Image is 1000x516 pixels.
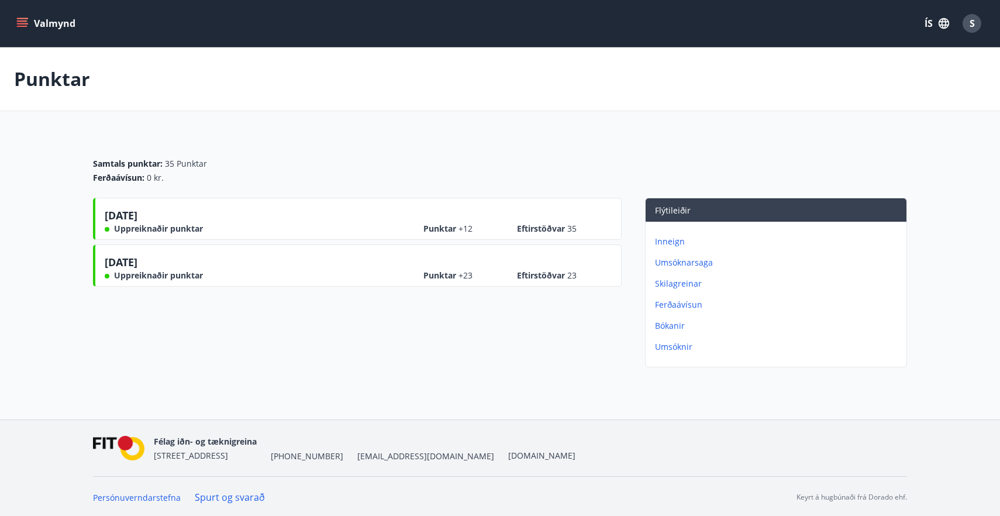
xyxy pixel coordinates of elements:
[195,491,265,504] a: Spurt og svarað
[508,450,575,461] a: [DOMAIN_NAME]
[154,436,257,447] span: Félag iðn- og tæknigreina
[93,436,144,461] img: FPQVkF9lTnNbbaRSFyT17YYeljoOGk5m51IhT0bO.png
[796,492,907,503] p: Keyrt á hugbúnaði frá Dorado ehf.
[567,270,577,281] span: 23
[655,299,902,311] p: Ferðaávísun
[271,450,343,462] span: [PHONE_NUMBER]
[93,172,144,184] span: Ferðaávísun :
[423,223,482,235] span: Punktar
[357,450,494,462] span: [EMAIL_ADDRESS][DOMAIN_NAME]
[423,270,482,281] span: Punktar
[655,341,902,353] p: Umsóknir
[655,278,902,290] p: Skilagreinar
[154,450,228,461] span: [STREET_ADDRESS]
[517,223,577,235] span: Eftirstöðvar
[517,270,577,281] span: Eftirstöðvar
[93,158,163,170] span: Samtals punktar :
[93,492,181,503] a: Persónuverndarstefna
[918,13,956,34] button: ÍS
[114,270,203,281] span: Uppreiknaðir punktar
[14,66,90,92] p: Punktar
[147,172,164,184] span: 0 kr.
[655,320,902,332] p: Bókanir
[970,17,975,30] span: S
[114,223,203,235] span: Uppreiknaðir punktar
[655,205,691,216] span: Flýtileiðir
[655,257,902,269] p: Umsóknarsaga
[655,236,902,247] p: Inneign
[567,223,577,234] span: 35
[105,255,137,274] span: [DATE]
[458,223,473,234] span: +12
[458,270,473,281] span: +23
[14,13,80,34] button: menu
[958,9,986,37] button: S
[105,208,137,227] span: [DATE]
[165,158,207,170] span: 35 Punktar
